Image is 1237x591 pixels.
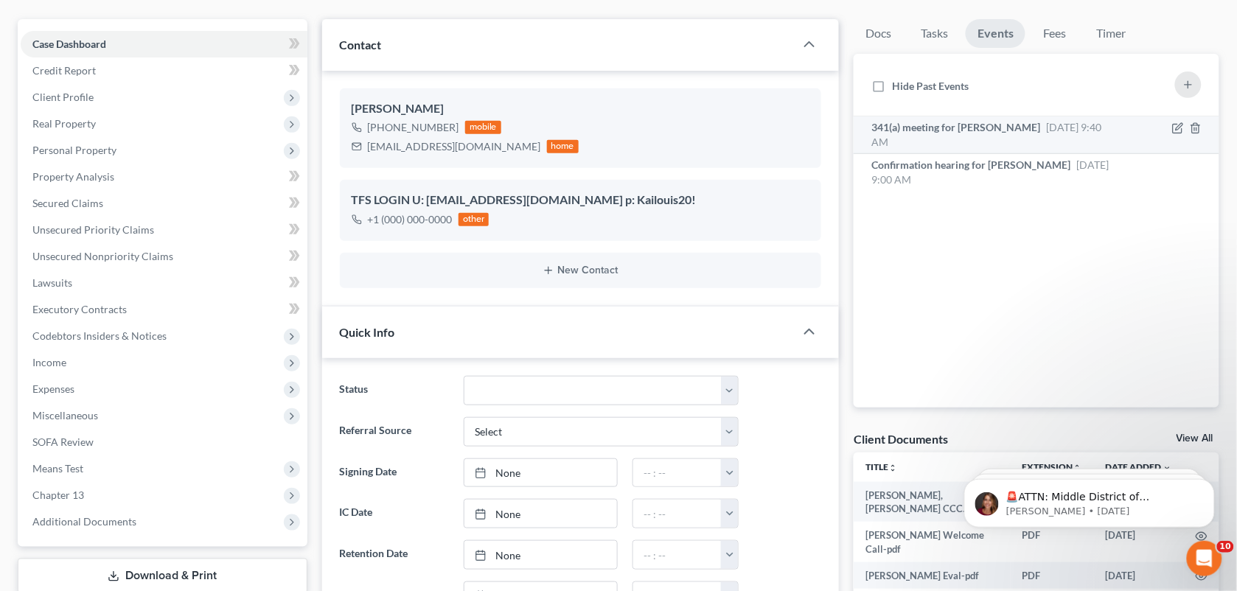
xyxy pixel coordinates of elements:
span: Quick Info [340,325,395,339]
a: Timer [1084,19,1137,48]
div: other [459,213,489,226]
span: SOFA Review [32,436,94,448]
input: -- : -- [633,500,722,528]
a: View All [1177,433,1213,444]
iframe: Intercom live chat [1187,541,1222,576]
a: Titleunfold_more [865,461,897,472]
a: Credit Report [21,57,307,84]
div: [PHONE_NUMBER] [368,120,459,135]
div: [PERSON_NAME] [352,100,810,118]
label: IC Date [332,499,456,528]
span: [DATE] 9:00 AM [871,158,1109,186]
div: TFS LOGIN U: [EMAIL_ADDRESS][DOMAIN_NAME] p: Kailouis20! [352,192,810,209]
span: [DATE] 9:40 AM [871,121,1101,148]
a: Lawsuits [21,270,307,296]
a: Property Analysis [21,164,307,190]
span: Expenses [32,382,74,395]
span: Lawsuits [32,276,72,289]
td: [DATE] [1094,562,1184,589]
span: Codebtors Insiders & Notices [32,329,167,342]
p: Message from Katie, sent 3w ago [64,57,254,70]
a: Case Dashboard [21,31,307,57]
i: unfold_more [888,464,897,472]
span: 10 [1217,541,1234,553]
a: Unsecured Nonpriority Claims [21,243,307,270]
span: Miscellaneous [32,409,98,422]
span: Real Property [32,117,96,130]
a: Executory Contracts [21,296,307,323]
a: Docs [854,19,903,48]
td: PDF [1011,562,1094,589]
span: Chapter 13 [32,489,84,501]
div: +1 (000) 000-0000 [368,212,453,227]
span: Income [32,356,66,368]
span: Additional Documents [32,515,136,528]
div: Client Documents [854,431,948,447]
span: 341(a) meeting for [PERSON_NAME] [871,121,1040,133]
span: Credit Report [32,64,96,77]
a: Events [966,19,1025,48]
span: Executory Contracts [32,303,127,315]
span: Client Profile [32,91,94,103]
label: Retention Date [332,540,456,570]
div: mobile [465,121,502,134]
a: None [464,500,617,528]
iframe: Intercom notifications message [942,448,1237,551]
a: None [464,541,617,569]
span: Confirmation hearing for [PERSON_NAME] [871,158,1070,171]
span: Means Test [32,462,83,475]
span: Contact [340,38,382,52]
div: home [547,140,579,153]
span: Unsecured Priority Claims [32,223,154,236]
span: Hide Past Events [892,80,969,92]
span: 🚨ATTN: Middle District of [US_STATE] The court has added a new Credit Counseling Field that we ne... [64,43,250,172]
input: -- : -- [633,459,722,487]
a: Fees [1031,19,1079,48]
span: Unsecured Nonpriority Claims [32,250,173,262]
label: Status [332,376,456,405]
input: -- : -- [633,541,722,569]
a: SOFA Review [21,429,307,455]
label: Signing Date [332,458,456,488]
a: Unsecured Priority Claims [21,217,307,243]
button: New Contact [352,265,810,276]
span: Secured Claims [32,197,103,209]
a: Secured Claims [21,190,307,217]
td: [PERSON_NAME] Welcome Call-pdf [854,522,1011,562]
td: [PERSON_NAME] Eval-pdf [854,562,1011,589]
label: Referral Source [332,417,456,447]
span: Case Dashboard [32,38,106,50]
a: None [464,459,617,487]
div: [EMAIL_ADDRESS][DOMAIN_NAME] [368,139,541,154]
span: Personal Property [32,144,116,156]
a: Tasks [909,19,960,48]
td: [PERSON_NAME], [PERSON_NAME] CCC.pdf [854,482,1011,522]
span: Property Analysis [32,170,114,183]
